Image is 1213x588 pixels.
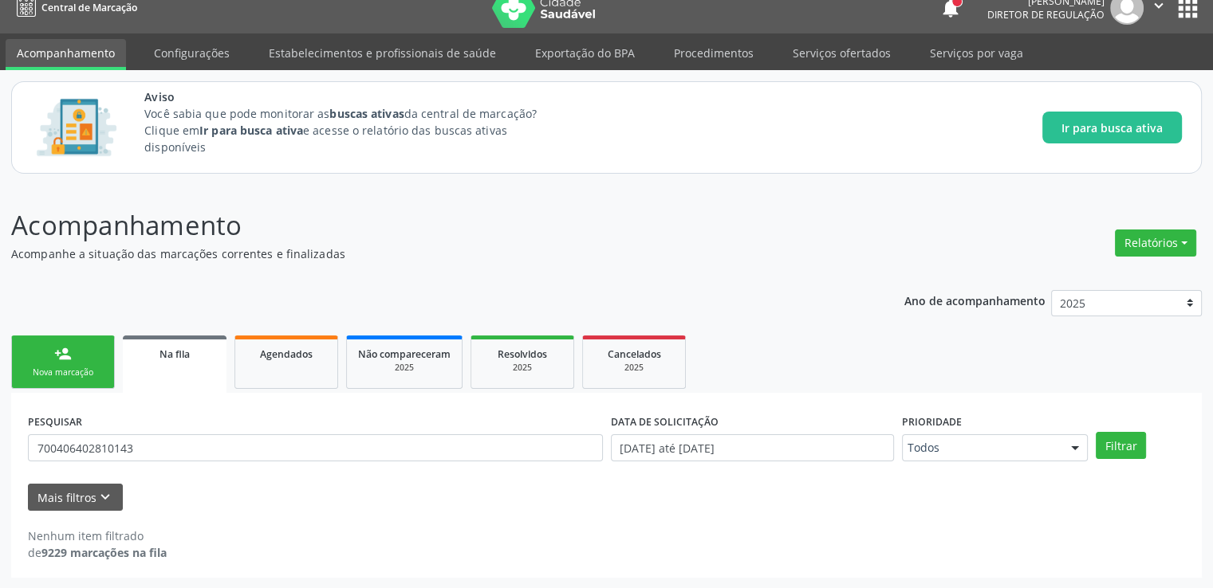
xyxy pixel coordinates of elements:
p: Você sabia que pode monitorar as da central de marcação? Clique em e acesse o relatório das busca... [144,105,566,155]
label: Prioridade [902,410,962,434]
span: Cancelados [608,347,661,361]
p: Ano de acompanhamento [904,290,1046,310]
span: Não compareceram [358,347,451,361]
span: Diretor de regulação [987,8,1105,22]
label: DATA DE SOLICITAÇÃO [611,410,719,434]
button: Relatórios [1115,229,1196,257]
div: person_add [54,345,72,363]
span: Na fila [160,347,190,361]
p: Acompanhamento [11,206,845,245]
input: Nome, CNS [28,434,603,461]
div: Nova marcação [23,367,103,378]
label: PESQUISAR [28,410,82,434]
a: Acompanhamento [6,39,126,70]
a: Estabelecimentos e profissionais de saúde [258,39,507,67]
span: Todos [908,440,1056,456]
p: Acompanhe a situação das marcações correntes e finalizadas [11,245,845,262]
a: Exportação do BPA [524,39,646,67]
button: Mais filtros [28,484,123,512]
a: Procedimentos [663,39,765,67]
div: 2025 [594,362,674,374]
a: Serviços por vaga [919,39,1034,67]
div: de [28,544,167,561]
a: Configurações [143,39,241,67]
img: Imagem de CalloutCard [31,92,122,163]
button: Filtrar [1096,432,1146,459]
strong: 9229 marcações na fila [41,545,167,560]
div: Nenhum item filtrado [28,527,167,544]
i: keyboard_arrow_down [96,488,114,506]
input: Selecione um intervalo [611,434,894,461]
div: 2025 [358,362,451,374]
div: 2025 [482,362,562,374]
span: Agendados [260,347,313,361]
span: Resolvidos [498,347,547,361]
a: Serviços ofertados [782,39,902,67]
span: Central de Marcação [41,1,137,14]
strong: buscas ativas [329,106,404,121]
strong: Ir para busca ativa [199,123,303,138]
span: Ir para busca ativa [1061,120,1163,136]
span: Aviso [144,88,566,105]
